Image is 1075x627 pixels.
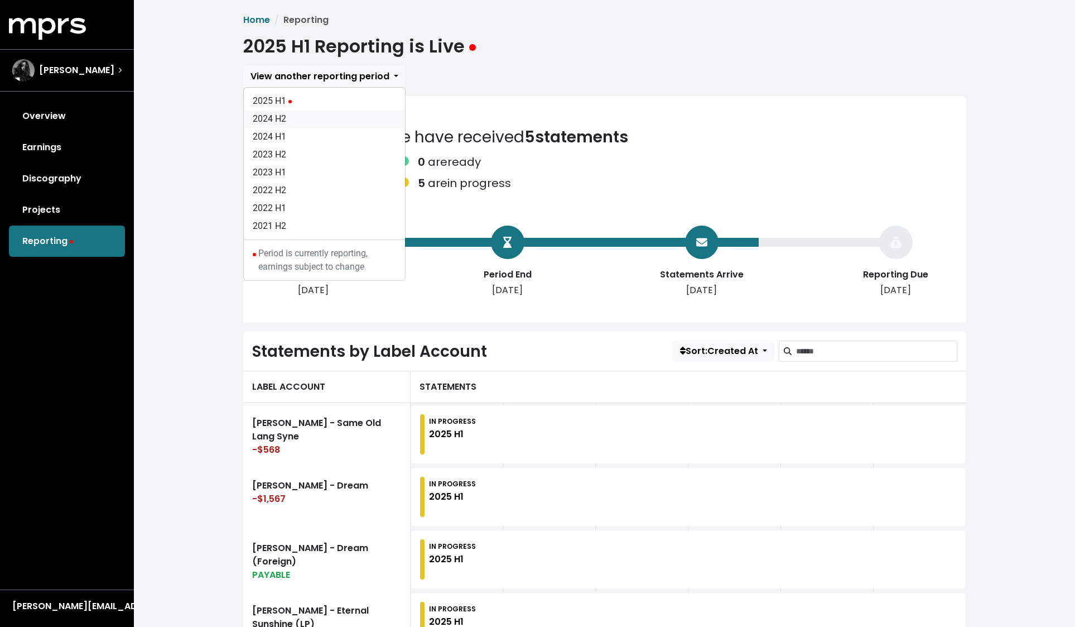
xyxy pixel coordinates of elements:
[12,600,122,613] div: [PERSON_NAME][EMAIL_ADDRESS][DOMAIN_NAME]
[9,599,125,614] button: [PERSON_NAME][EMAIL_ADDRESS][DOMAIN_NAME]
[429,479,476,489] small: IN PROGRESS
[429,417,476,426] small: IN PROGRESS
[244,92,405,110] a: 2025 H1
[673,341,774,362] button: Sort:Created At
[463,268,552,281] div: Period End
[252,492,401,506] div: -$1,567
[269,284,358,297] div: [DATE]
[680,344,758,357] span: Sort: Created At
[386,126,628,196] div: We have received
[39,64,114,77] span: [PERSON_NAME]
[243,371,411,403] div: LABEL ACCOUNT
[244,217,405,235] a: 2021 H2
[418,154,425,170] b: 0
[9,163,125,194] a: Discography
[243,403,411,466] a: [PERSON_NAME] - Same Old Lang Syne-$568
[851,284,941,297] div: [DATE]
[418,175,425,191] b: 5
[429,542,476,551] small: IN PROGRESS
[250,70,389,83] span: View another reporting period
[657,268,746,281] div: Statements Arrive
[418,175,511,192] div: are in progress
[243,36,476,57] h1: 2025 H1 Reporting is Live
[243,466,411,528] a: [PERSON_NAME] - Dream-$1,567
[411,371,966,403] div: STATEMENTS
[244,110,405,128] a: 2024 H2
[429,490,476,504] div: 2025 H1
[244,181,405,199] a: 2022 H2
[253,247,396,274] div: Period is currently reporting, earnings subject to change
[243,528,411,591] a: [PERSON_NAME] - Dream (Foreign)PAYABLE
[429,553,476,566] div: 2025 H1
[524,126,628,148] b: 5 statements
[418,154,481,170] div: are ready
[244,146,405,164] a: 2023 H2
[657,284,746,297] div: [DATE]
[851,268,941,281] div: Reporting Due
[243,66,406,87] button: View another reporting period
[252,342,487,361] h2: Statements by Label Account
[244,199,405,217] a: 2022 H1
[252,443,401,457] div: -$568
[9,22,86,35] a: mprs logo
[243,13,270,26] a: Home
[9,100,125,132] a: Overview
[243,13,966,27] nav: breadcrumb
[244,128,405,146] a: 2024 H1
[796,341,957,362] input: Search label accounts
[9,194,125,226] a: Projects
[429,604,476,614] small: IN PROGRESS
[9,132,125,163] a: Earnings
[12,59,35,82] img: The selected account / producer
[244,164,405,181] a: 2023 H1
[429,428,476,441] div: 2025 H1
[463,284,552,297] div: [DATE]
[252,568,401,582] div: PAYABLE
[270,13,329,27] li: Reporting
